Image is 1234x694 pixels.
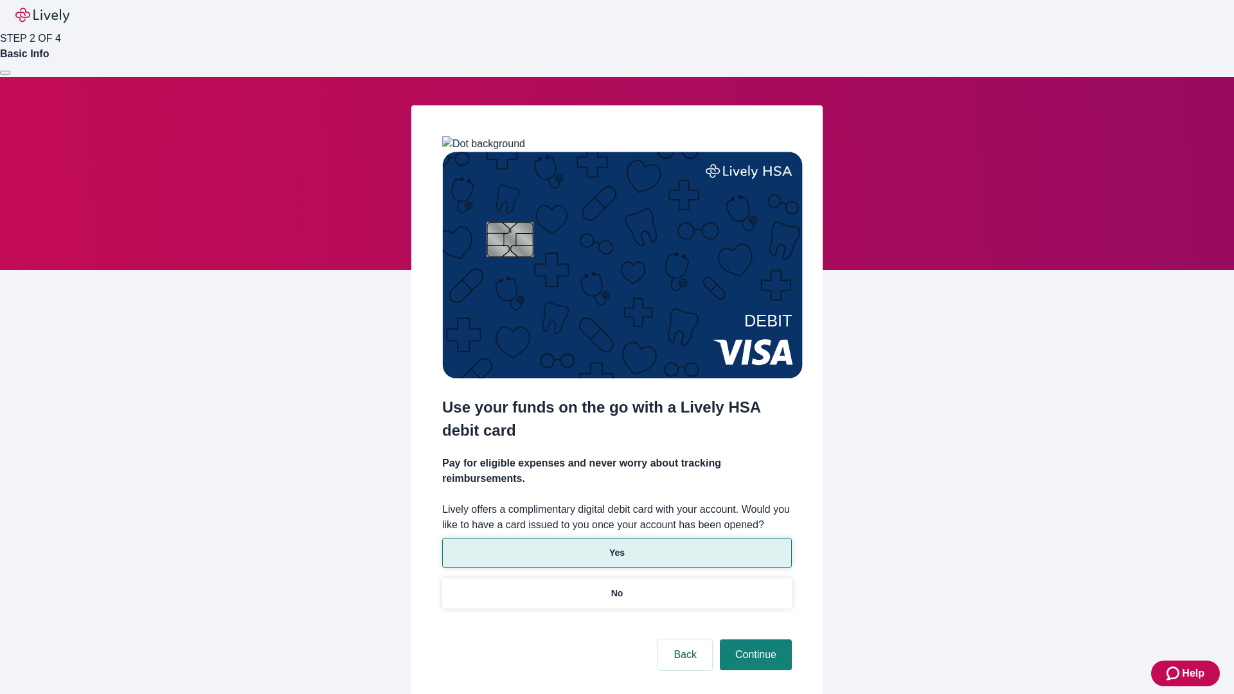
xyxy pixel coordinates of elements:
[442,152,803,378] img: Debit card
[609,546,625,560] p: Yes
[442,396,792,442] h2: Use your funds on the go with a Lively HSA debit card
[442,456,792,486] h4: Pay for eligible expenses and never worry about tracking reimbursements.
[442,502,792,533] label: Lively offers a complimentary digital debit card with your account. Would you like to have a card...
[611,587,623,600] p: No
[15,8,69,23] img: Lively
[442,538,792,568] button: Yes
[720,639,792,670] button: Continue
[1182,666,1204,681] span: Help
[442,136,525,152] img: Dot background
[658,639,712,670] button: Back
[1151,661,1220,686] button: Zendesk support iconHelp
[442,578,792,609] button: No
[1167,666,1182,681] svg: Zendesk support icon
